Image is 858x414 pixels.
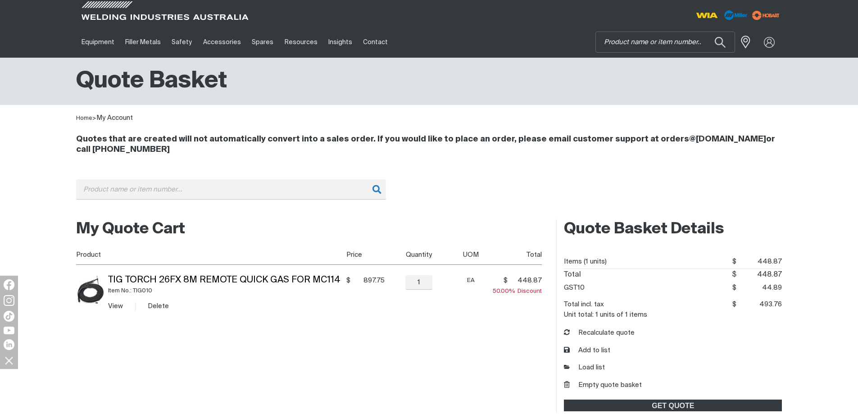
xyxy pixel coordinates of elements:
[108,276,340,285] a: TIG Torch 26FX 8M Remote Quick Gas For MC114
[346,276,350,285] span: $
[493,288,542,294] span: Discount
[76,27,120,58] a: Equipment
[705,32,735,53] button: Search products
[76,134,782,155] h4: Quotes that are created will not automatically convert into a sales order. If you would like to p...
[76,219,542,239] h2: My Quote Cart
[108,286,343,296] div: Item No.: TIG010
[385,245,449,265] th: Quantity
[732,258,736,265] span: $
[732,271,736,278] span: $
[564,346,610,356] button: Add to list
[449,245,489,265] th: UOM
[564,328,635,338] button: Recalculate quote
[732,284,736,291] span: $
[453,275,489,286] div: EA
[120,27,166,58] a: Filler Metals
[1,353,17,368] img: hide socials
[108,303,123,309] a: View TIG Torch 26FX 8M Remote Quick Gas For MC114
[4,311,14,322] img: TikTok
[564,281,585,295] dt: GST10
[736,269,782,281] span: 448.87
[76,115,92,121] a: Home
[736,281,782,295] span: 44.89
[148,301,169,311] button: Delete TIG Torch 26FX 8M Remote Quick Gas For MC114
[4,295,14,306] img: Instagram
[246,27,279,58] a: Spares
[4,327,14,334] img: YouTube
[279,27,322,58] a: Resources
[96,114,133,121] a: My Account
[166,27,197,58] a: Safety
[564,219,782,239] h2: Quote Basket Details
[76,67,227,96] h1: Quote Basket
[564,255,607,268] dt: Items (1 units)
[493,288,518,294] span: 50.00%
[76,27,606,58] nav: Main
[564,400,782,411] a: GET QUOTE
[565,400,781,411] span: GET QUOTE
[4,339,14,350] img: LinkedIn
[564,380,642,391] button: Empty quote basket
[732,301,736,308] span: $
[76,275,105,304] img: TIG Torch 26FX 8M Remote Quick Gas For MC114
[510,276,542,285] span: 448.87
[736,255,782,268] span: 448.87
[504,276,508,285] span: $
[689,135,766,143] a: @[DOMAIN_NAME]
[564,363,605,373] a: Load list
[353,276,385,285] span: 897.75
[489,245,542,265] th: Total
[564,269,581,281] dt: Total
[749,9,782,22] img: miller
[343,245,385,265] th: Price
[358,27,393,58] a: Contact
[4,279,14,290] img: Facebook
[564,298,604,311] dt: Total incl. tax
[323,27,358,58] a: Insights
[736,298,782,311] span: 493.76
[76,179,386,200] input: Product name or item number...
[564,311,647,318] dt: Unit total: 1 units of 1 items
[76,245,343,265] th: Product
[92,115,96,121] span: >
[198,27,246,58] a: Accessories
[596,32,735,52] input: Product name or item number...
[76,179,782,213] div: Product or group for quick order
